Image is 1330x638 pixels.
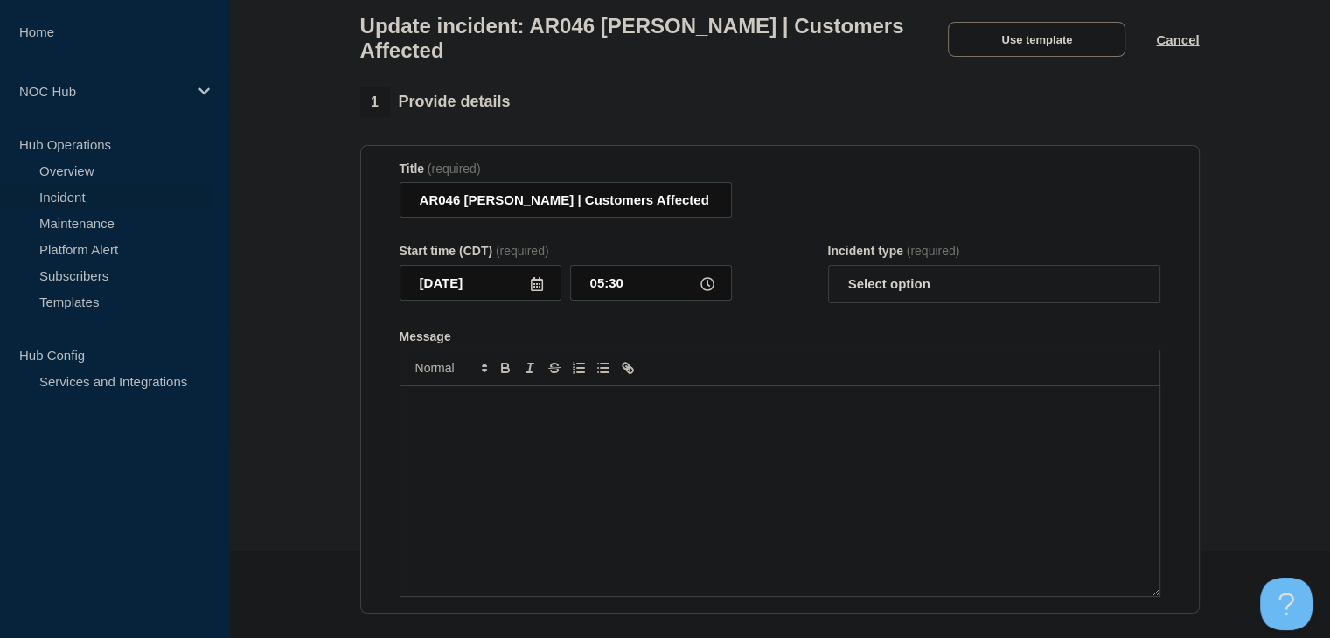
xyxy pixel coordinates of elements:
[19,84,187,99] p: NOC Hub
[360,87,390,117] span: 1
[567,357,591,378] button: Toggle ordered list
[1260,578,1313,630] iframe: Help Scout Beacon - Open
[400,329,1160,343] div: Message
[400,265,561,301] input: YYYY-MM-DD
[828,244,1160,258] div: Incident type
[360,14,918,63] h1: Update incident: AR046 [PERSON_NAME] | Customers Affected
[400,244,732,258] div: Start time (CDT)
[496,244,549,258] span: (required)
[400,162,732,176] div: Title
[948,22,1125,57] button: Use template
[400,182,732,218] input: Title
[400,386,1159,596] div: Message
[570,265,732,301] input: HH:MM
[428,162,481,176] span: (required)
[493,357,518,378] button: Toggle bold text
[518,357,542,378] button: Toggle italic text
[828,265,1160,303] select: Incident type
[1156,32,1199,47] button: Cancel
[542,357,567,378] button: Toggle strikethrough text
[407,357,493,378] span: Font size
[591,357,616,378] button: Toggle bulleted list
[360,87,511,117] div: Provide details
[616,357,640,378] button: Toggle link
[907,244,960,258] span: (required)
